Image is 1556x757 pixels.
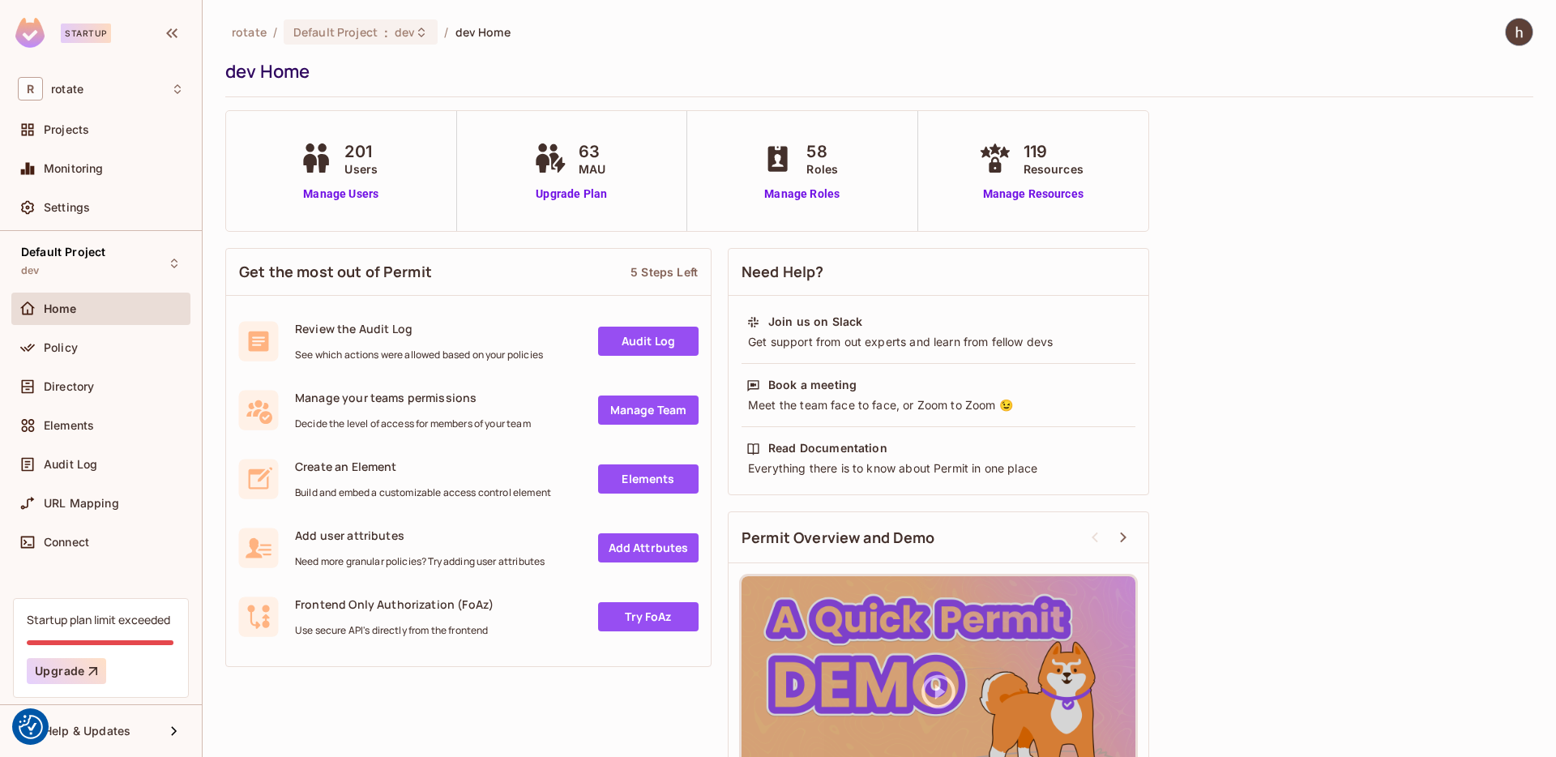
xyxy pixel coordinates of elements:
[768,314,862,330] div: Join us on Slack
[27,612,170,627] div: Startup plan limit exceeded
[344,139,378,164] span: 201
[293,24,378,40] span: Default Project
[44,725,130,738] span: Help & Updates
[44,162,104,175] span: Monitoring
[44,536,89,549] span: Connect
[295,349,543,361] span: See which actions were allowed based on your policies
[27,658,106,684] button: Upgrade
[295,597,494,612] span: Frontend Only Authorization (FoAz)
[579,139,605,164] span: 63
[295,624,494,637] span: Use secure API's directly from the frontend
[15,18,45,48] img: SReyMgAAAABJRU5ErkJggg==
[295,486,551,499] span: Build and embed a customizable access control element
[295,390,531,405] span: Manage your teams permissions
[19,715,43,739] button: Consent Preferences
[295,417,531,430] span: Decide the level of access for members of your team
[44,341,78,354] span: Policy
[19,715,43,739] img: Revisit consent button
[598,533,699,562] a: Add Attrbutes
[1024,160,1084,177] span: Resources
[806,139,838,164] span: 58
[18,77,43,101] span: R
[51,83,83,96] span: Workspace: rotate
[232,24,267,40] span: the active workspace
[44,497,119,510] span: URL Mapping
[295,528,545,543] span: Add user attributes
[44,123,89,136] span: Projects
[61,24,111,43] div: Startup
[395,24,415,40] span: dev
[21,264,39,277] span: dev
[273,24,277,40] li: /
[598,396,699,425] a: Manage Team
[344,160,378,177] span: Users
[44,419,94,432] span: Elements
[44,201,90,214] span: Settings
[444,24,448,40] li: /
[598,464,699,494] a: Elements
[631,264,698,280] div: 5 Steps Left
[383,26,389,39] span: :
[21,246,105,259] span: Default Project
[296,186,386,203] a: Manage Users
[295,321,543,336] span: Review the Audit Log
[975,186,1092,203] a: Manage Resources
[455,24,511,40] span: dev Home
[598,602,699,631] a: Try FoAz
[295,555,545,568] span: Need more granular policies? Try adding user attributes
[742,528,935,548] span: Permit Overview and Demo
[530,186,613,203] a: Upgrade Plan
[758,186,846,203] a: Manage Roles
[806,160,838,177] span: Roles
[295,459,551,474] span: Create an Element
[746,460,1131,477] div: Everything there is to know about Permit in one place
[44,302,77,315] span: Home
[1024,139,1084,164] span: 119
[746,397,1131,413] div: Meet the team face to face, or Zoom to Zoom 😉
[768,440,887,456] div: Read Documentation
[742,262,824,282] span: Need Help?
[225,59,1525,83] div: dev Home
[598,327,699,356] a: Audit Log
[746,334,1131,350] div: Get support from out experts and learn from fellow devs
[768,377,857,393] div: Book a meeting
[44,380,94,393] span: Directory
[579,160,605,177] span: MAU
[44,458,97,471] span: Audit Log
[239,262,432,282] span: Get the most out of Permit
[1506,19,1532,45] img: hans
